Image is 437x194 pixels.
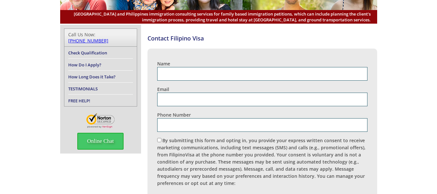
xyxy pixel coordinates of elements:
span: Online Chat [77,133,124,150]
span: [GEOGRAPHIC_DATA] and Philippines immigration consulting services for family based immigration pe... [67,11,371,23]
a: TESTIMONIALS [68,86,98,92]
a: How Do I Apply? [68,62,101,68]
h4: Contact Filipino Visa [147,34,377,42]
label: Phone Number [157,112,191,118]
a: FREE HELP! [68,98,90,104]
label: Email [157,86,169,92]
a: Check Qualification [68,50,107,56]
div: Call Us Now: [68,31,133,44]
input: By submitting this form and opting in, you provide your express written consent to receive market... [157,138,161,142]
a: How Long Does it Take? [68,74,115,80]
label: Name [157,61,170,67]
a: [PHONE_NUMBER] [68,38,108,44]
